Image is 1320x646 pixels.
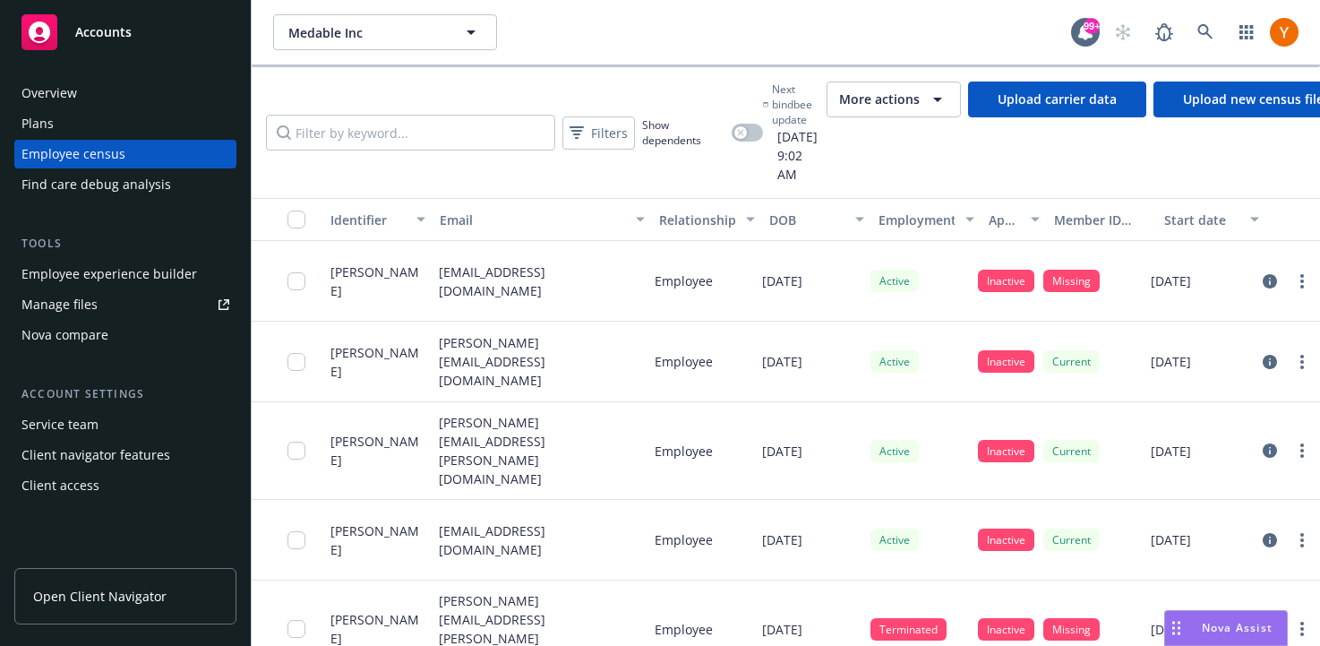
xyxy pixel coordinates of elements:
[1229,14,1264,50] a: Switch app
[14,290,236,319] a: Manage files
[652,198,761,241] button: Relationship
[1151,352,1191,371] p: [DATE]
[1202,620,1273,635] span: Nova Assist
[870,618,947,641] div: Terminated
[14,235,236,253] div: Tools
[21,471,99,500] div: Client access
[1259,440,1281,461] a: circleInformation
[273,14,497,50] button: Medable Inc
[769,211,844,229] div: DOB
[439,263,640,300] p: [EMAIL_ADDRESS][DOMAIN_NAME]
[1146,14,1182,50] a: Report a Bug
[1047,198,1156,241] button: Member ID status
[287,442,305,460] input: Toggle Row Selected
[839,90,920,108] span: More actions
[1291,271,1313,292] a: more
[14,140,236,168] a: Employee census
[14,170,236,199] a: Find care debug analysis
[1165,611,1187,645] div: Drag to move
[642,117,724,148] span: Show dependents
[266,115,555,151] input: Filter by keyword...
[1291,440,1313,461] a: more
[772,82,819,127] span: Next bindbee update
[870,440,919,462] div: Active
[1259,351,1281,373] a: circleInformation
[762,530,802,549] p: [DATE]
[440,211,625,229] div: Email
[1187,14,1223,50] a: Search
[968,82,1146,117] a: Upload carrier data
[1151,530,1191,549] p: [DATE]
[330,211,406,229] div: Identifier
[655,352,713,371] p: Employee
[14,7,236,57] a: Accounts
[1151,620,1191,639] p: [DATE]
[288,23,443,42] span: Medable Inc
[1043,270,1100,292] div: Missing
[21,290,98,319] div: Manage files
[827,82,961,117] button: More actions
[287,620,305,638] input: Toggle Row Selected
[21,410,99,439] div: Service team
[562,116,635,150] button: Filters
[287,531,305,549] input: Toggle Row Selected
[439,521,640,559] p: [EMAIL_ADDRESS][DOMAIN_NAME]
[978,350,1034,373] div: Inactive
[21,79,77,108] div: Overview
[870,270,919,292] div: Active
[14,441,236,469] a: Client navigator features
[1270,18,1299,47] img: photo
[566,120,631,146] span: Filters
[655,442,713,461] p: Employee
[21,321,108,349] div: Nova compare
[1043,618,1100,641] div: Missing
[1259,271,1281,292] a: circleInformation
[75,25,132,39] span: Accounts
[33,587,167,606] span: Open Client Navigator
[287,272,305,290] input: Toggle Row Selected
[1164,610,1288,646] button: Nova Assist
[978,618,1034,641] div: Inactive
[439,333,640,390] p: [PERSON_NAME][EMAIL_ADDRESS][DOMAIN_NAME]
[870,350,919,373] div: Active
[989,211,1020,229] div: App status
[14,321,236,349] a: Nova compare
[1164,211,1239,229] div: Start date
[287,211,305,228] input: Select all
[762,198,871,241] button: DOB
[1105,14,1141,50] a: Start snowing
[1151,442,1191,461] p: [DATE]
[870,529,919,551] div: Active
[978,270,1034,292] div: Inactive
[763,127,819,184] span: [DATE] 9:02 AM
[1043,529,1100,551] div: Current
[1151,271,1191,290] p: [DATE]
[879,211,954,229] div: Employment
[21,170,171,199] div: Find care debug analysis
[1291,530,1313,551] a: more
[871,198,981,241] button: Employment
[591,124,628,142] span: Filters
[762,620,802,639] p: [DATE]
[1084,18,1100,34] div: 99+
[762,271,802,290] p: [DATE]
[1043,440,1100,462] div: Current
[14,109,236,138] a: Plans
[659,211,734,229] div: Relationship
[287,353,305,371] input: Toggle Row Selected
[981,198,1047,241] button: App status
[1043,350,1100,373] div: Current
[21,260,197,289] div: Employee experience builder
[21,140,125,168] div: Employee census
[14,385,236,403] div: Account settings
[21,441,170,469] div: Client navigator features
[14,471,236,500] a: Client access
[330,343,424,381] span: [PERSON_NAME]
[330,521,424,559] span: [PERSON_NAME]
[1054,211,1149,229] div: Member ID status
[14,79,236,108] a: Overview
[1291,618,1313,640] a: more
[655,271,713,290] p: Employee
[330,432,424,469] span: [PERSON_NAME]
[439,413,640,488] p: [PERSON_NAME][EMAIL_ADDRESS][PERSON_NAME][DOMAIN_NAME]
